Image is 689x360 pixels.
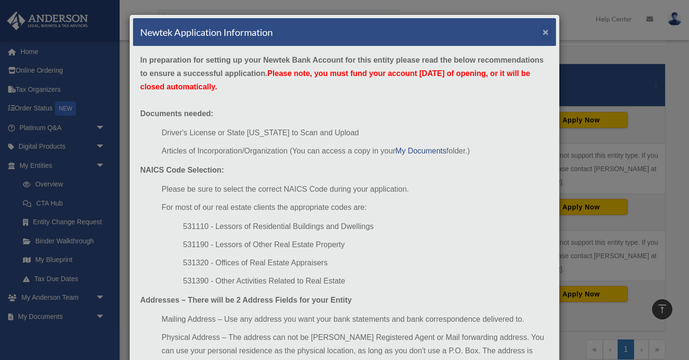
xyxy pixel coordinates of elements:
li: 531390 - Other Activities Related to Real Estate [183,274,549,288]
button: × [543,27,549,37]
li: 531320 - Offices of Real Estate Appraisers [183,256,549,270]
li: For most of our real estate clients the appropriate codes are: [162,201,549,214]
a: My Documents [395,147,446,155]
strong: NAICS Code Selection: [140,166,224,174]
strong: Addresses – There will be 2 Address Fields for your Entity [140,296,352,304]
li: Articles of Incorporation/Organization (You can access a copy in your folder.) [162,144,549,158]
span: Please note, you must fund your account [DATE] of opening, or it will be closed automatically. [140,69,530,91]
li: Please be sure to select the correct NAICS Code during your application. [162,183,549,196]
li: 531190 - Lessors of Other Real Estate Property [183,238,549,251]
h4: Newtek Application Information [140,25,273,39]
li: Mailing Address – Use any address you want your bank statements and bank correspondence delivered... [162,313,549,326]
strong: In preparation for setting up your Newtek Bank Account for this entity please read the below reco... [140,56,544,91]
strong: Documents needed: [140,109,213,118]
li: 531110 - Lessors of Residential Buildings and Dwellings [183,220,549,233]
li: Driver's License or State [US_STATE] to Scan and Upload [162,126,549,140]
